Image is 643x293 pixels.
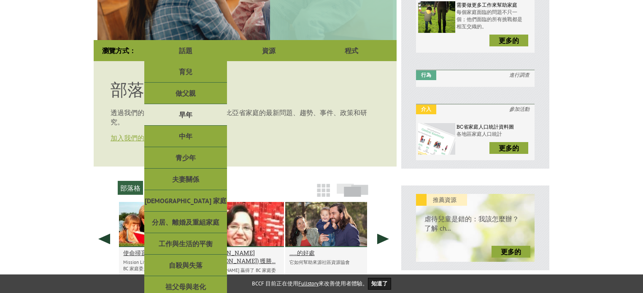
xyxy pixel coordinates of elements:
[152,218,219,226] font: 分居、離婚及重組家庭
[499,144,519,152] font: 更多的
[120,183,140,192] font: 部落格
[489,142,528,154] a: 更多的
[202,202,284,279] li: Inas Lasheen 榮獲家庭服務獎
[310,40,393,61] a: 程式
[424,214,519,223] font: 虐待兒童是錯的：我該怎麼辦？
[424,224,451,232] font: 了解 ch...
[289,249,363,257] a: ……的好處
[111,134,178,142] a: 加入我們的新聞通訊！
[144,169,227,190] a: 夫妻關係
[144,61,227,83] a: 育兒
[457,123,514,130] font: BC省家庭人口統計資料圖
[421,106,431,112] font: 介入
[492,246,530,258] a: 更多的
[457,1,517,8] font: 需要做更多工作來幫助家庭
[176,153,196,162] font: 青少年
[102,46,136,55] font: 瀏覽方式：
[285,202,367,279] li: 全組織範圍內進行本土文化安全訓練的益處
[123,249,154,257] font: 使命掃盲......
[298,280,319,287] a: Fullstory
[433,196,457,204] font: 推薦資源
[144,255,227,276] a: 自殺與失落
[509,72,530,78] font: 進行調查
[144,147,227,169] a: 青少年
[179,132,192,140] font: 中年
[165,282,206,291] font: 祖父母與老化
[206,267,276,280] font: [PERSON_NAME] 贏得了 BC 家庭委員會 2025 年 C...
[159,239,213,248] font: 工作與生活的平衡
[179,67,192,76] font: 育兒
[314,188,332,201] a: 網格視圖
[289,249,315,257] font: ……的好處
[509,106,530,112] font: 參加活動
[144,126,227,147] a: 中年
[499,36,519,45] font: 更多的
[345,46,358,55] font: 程式
[368,278,391,290] button: 知道了
[334,188,371,201] a: 投影片檢視
[144,233,227,255] a: 工作與生活的平衡
[144,104,227,126] a: 早年
[489,35,528,46] a: 更多的
[337,183,368,197] img: slide-icon.png
[111,78,161,100] font: 部落格
[145,196,227,205] font: [DEMOGRAPHIC_DATA] 家庭
[111,108,367,126] font: 透過我們的部落格了解影響不列顛哥倫比亞省家庭的最新問題、趨勢、事件、政策和研究。
[371,280,388,287] font: 知道了
[206,249,276,265] font: [PERSON_NAME] ([PERSON_NAME]) 獲勝…
[172,175,199,183] font: 夫妻關係
[119,202,201,279] li: 行動掃盲使命榮獲家庭服務獎
[289,259,350,265] font: 它如何幫助來源社區資源協會
[144,212,227,233] a: 分居、離婚及重組家庭
[144,190,227,212] a: [DEMOGRAPHIC_DATA] 家庭
[176,89,196,97] font: 做父親
[317,184,330,197] img: grid-icon.png
[144,83,227,104] a: 做父親
[179,46,192,55] font: 話題
[457,9,522,30] font: 每個家庭面臨的問題不只一個；他們面臨的所有挑戰都是相互交織的。
[252,280,298,287] font: BCCF 目前正在使用
[319,280,368,287] font: 來改善使用者體驗。
[501,247,521,256] font: 更多的
[457,131,502,137] font: 各地區家庭人口統計
[227,40,310,61] a: 資源
[169,261,203,269] font: 自殺與失落
[421,72,431,78] font: 行為
[123,259,192,271] font: Mission Literacy in Motion 贏得了 BC 家庭委員會的獎項...
[262,46,276,55] font: 資源
[206,249,280,265] a: [PERSON_NAME] ([PERSON_NAME]) 獲勝…
[123,249,197,257] a: 使命掃盲......
[179,110,192,119] font: 早年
